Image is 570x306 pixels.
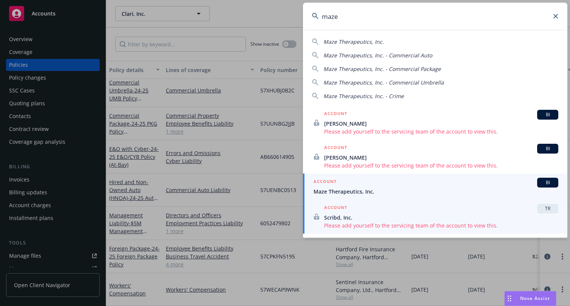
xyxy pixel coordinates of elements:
[303,106,567,140] a: ACCOUNTBI[PERSON_NAME]Please add yourself to the servicing team of the account to view this.
[540,205,555,212] span: TR
[303,200,567,234] a: ACCOUNTTRScribd, Inc.Please add yourself to the servicing team of the account to view this.
[324,161,558,169] span: Please add yourself to the servicing team of the account to view this.
[324,154,558,161] span: [PERSON_NAME]
[323,92,404,100] span: Maze Therapeutics, Inc. - Crime
[540,145,555,152] span: BI
[323,52,432,59] span: Maze Therapeutics, Inc. - Commercial Auto
[324,221,558,229] span: Please add yourself to the servicing team of the account to view this.
[504,291,556,306] button: Nova Assist
[303,140,567,174] a: ACCOUNTBI[PERSON_NAME]Please add yourself to the servicing team of the account to view this.
[540,111,555,118] span: BI
[324,144,347,153] h5: ACCOUNT
[505,291,514,306] div: Drag to move
[303,3,567,30] input: Search...
[323,65,441,72] span: Maze Therapeutics, Inc. - Commercial Package
[323,79,444,86] span: Maze Therapeutics, Inc. - Commercial Umbrella
[323,38,384,45] span: Maze Therapeutics, Inc.
[314,178,337,187] h5: ACCOUNT
[324,214,558,221] span: Scribd, Inc.
[324,110,347,119] h5: ACCOUNT
[324,128,558,135] span: Please add yourself to the servicing team of the account to view this.
[324,204,347,213] h5: ACCOUNT
[303,174,567,200] a: ACCOUNTBIMaze Therapeutics, Inc.
[520,295,550,301] span: Nova Assist
[540,179,555,186] span: BI
[324,120,558,128] span: [PERSON_NAME]
[314,188,558,195] span: Maze Therapeutics, Inc.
